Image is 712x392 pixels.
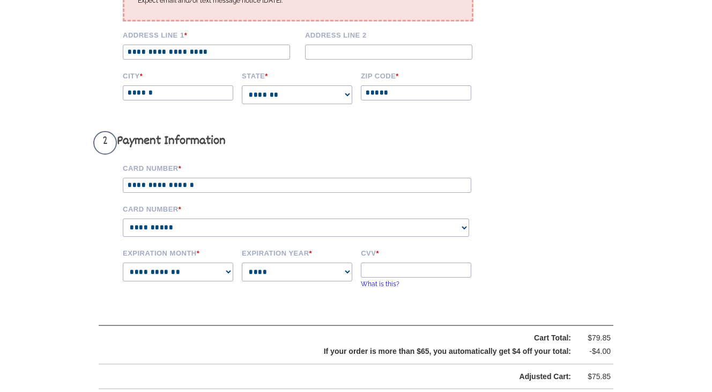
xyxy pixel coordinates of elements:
div: $75.85 [578,370,611,383]
div: -$4.00 [578,345,611,358]
label: City [123,70,234,80]
div: If your order is more than $65, you automatically get $4 off your total: [126,345,571,358]
label: Address Line 2 [305,30,480,39]
label: Expiration Month [123,248,234,257]
div: Adjusted Cart: [126,370,571,383]
div: Cart Total: [126,331,571,345]
label: Address Line 1 [123,30,298,39]
label: Expiration Year [242,248,353,257]
span: 2 [93,131,117,155]
label: CVV [361,248,472,257]
div: $79.85 [578,331,611,345]
label: Card Number [123,163,487,172]
label: State [242,70,353,80]
h3: Payment Information [93,131,487,155]
label: Zip code [361,70,472,80]
a: What is this? [361,280,399,288]
label: Card Number [123,204,487,213]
